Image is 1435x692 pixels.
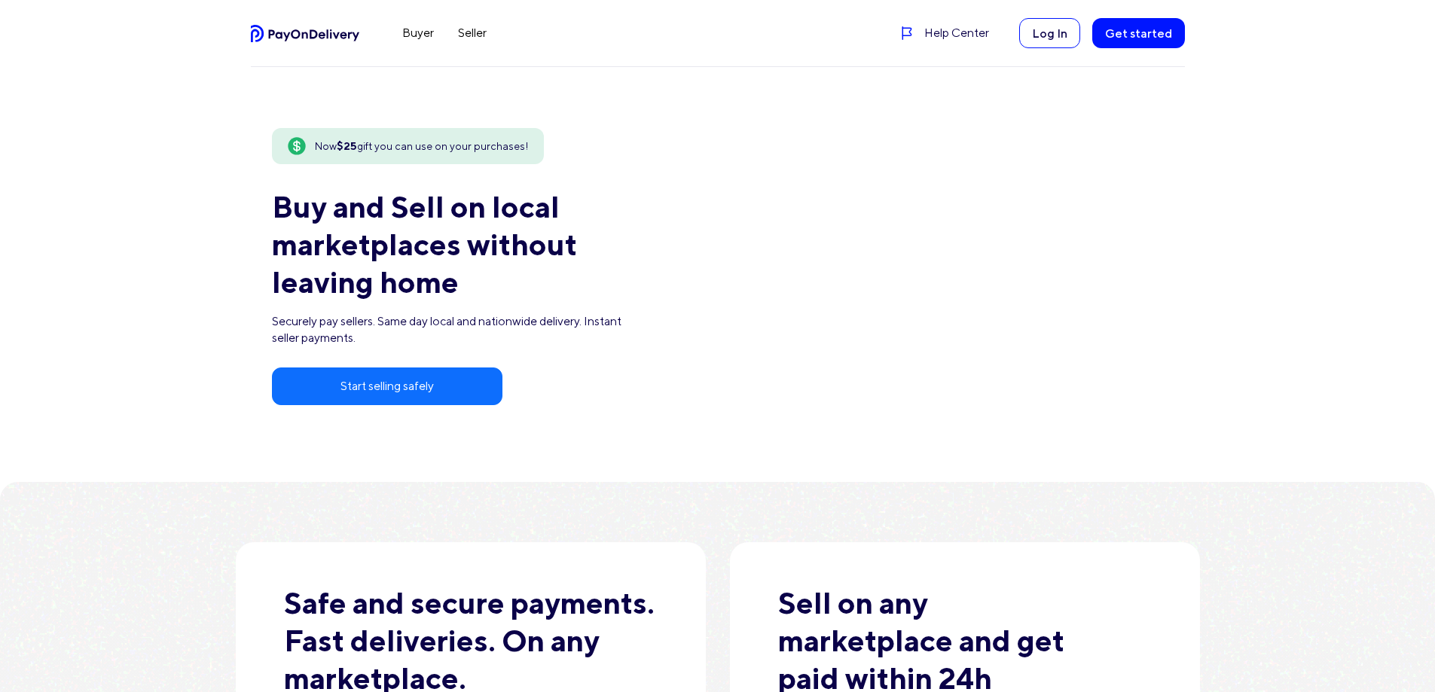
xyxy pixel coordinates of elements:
a: Help Center [899,24,989,42]
img: Help center [899,26,914,41]
button: Log In [1019,18,1080,48]
img: Start now and get $25 [286,136,307,157]
span: Help Center [924,24,989,42]
img: PayOnDelivery [251,25,361,42]
h1: Buy and Sell on local marketplaces without leaving home [272,188,637,301]
a: Seller [446,21,499,45]
strong: $25 [337,140,357,152]
span: Now gift you can use on your purchases! [315,139,529,154]
a: Start selling safely [272,367,503,405]
a: Buyer [390,21,446,45]
a: Get started [1092,18,1185,48]
p: Securely pay sellers. Same day local and nationwide delivery. Instant seller payments. [272,313,637,346]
